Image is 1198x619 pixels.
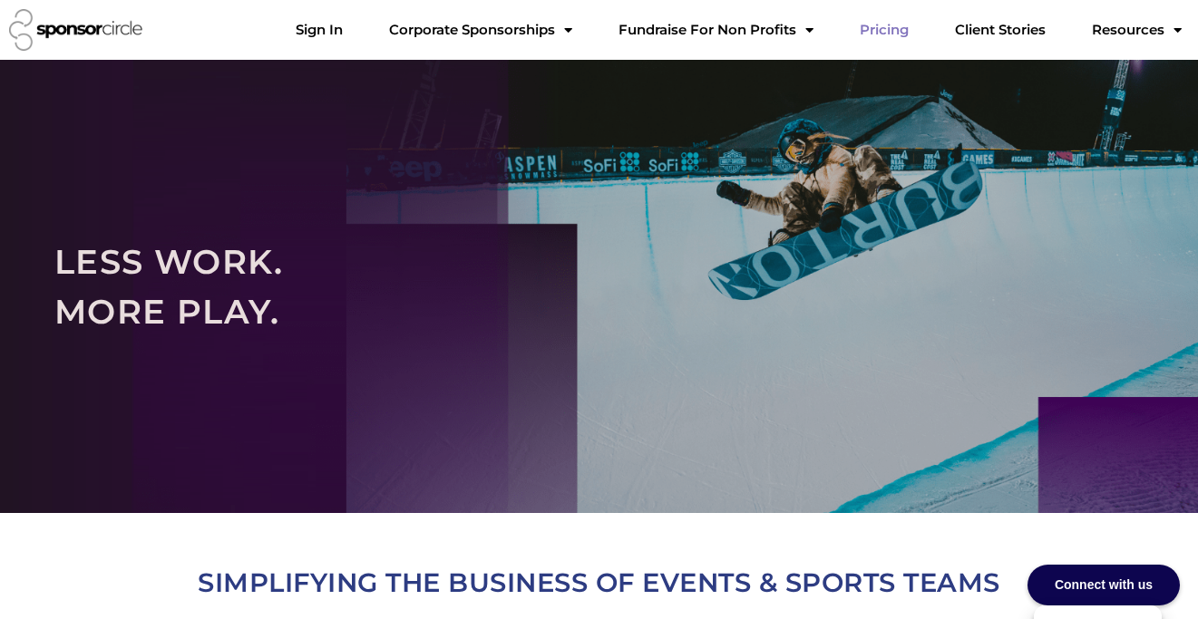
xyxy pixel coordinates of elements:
h2: LESS WORK. MORE PLAY. [54,237,1144,337]
h2: SIMPLIFYING THE BUSINESS OF EVENTS & SPORTS TEAMS [92,560,1107,604]
a: Resources [1077,12,1196,48]
a: Fundraise For Non ProfitsMenu Toggle [604,12,828,48]
a: Sign In [281,12,357,48]
a: Corporate SponsorshipsMenu Toggle [375,12,587,48]
nav: Menu [281,12,1196,48]
a: Client Stories [940,12,1060,48]
a: Pricing [845,12,923,48]
div: Connect with us [1028,565,1180,605]
img: Sponsor Circle logo [9,9,142,51]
